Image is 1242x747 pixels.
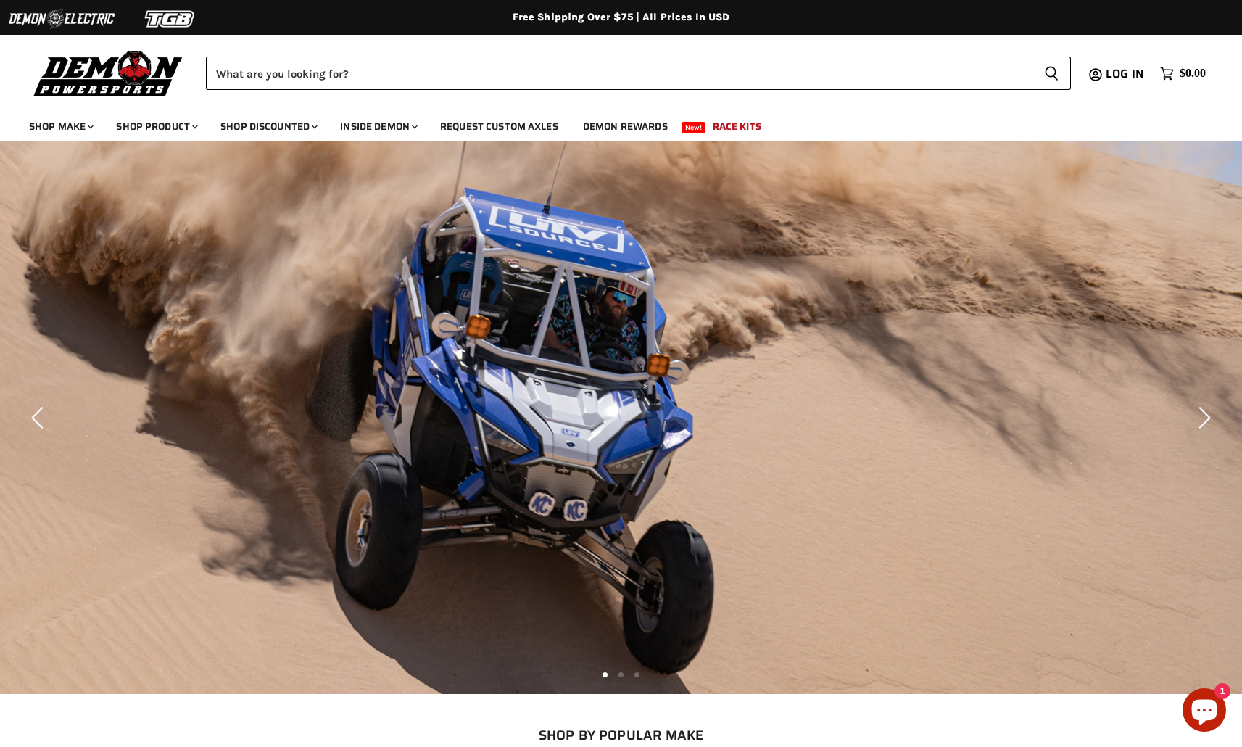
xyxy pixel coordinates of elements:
[329,112,426,141] a: Inside Demon
[25,403,54,432] button: Previous
[210,112,326,141] a: Shop Discounted
[206,57,1032,90] input: Search
[1178,688,1230,735] inbox-online-store-chat: Shopify online store chat
[1180,67,1206,81] span: $0.00
[206,57,1071,90] form: Product
[618,672,624,677] li: Page dot 2
[116,5,225,33] img: TGB Logo 2
[1099,67,1153,81] a: Log in
[41,11,1201,24] div: Free Shipping Over $75 | All Prices In USD
[105,112,207,141] a: Shop Product
[1188,403,1217,432] button: Next
[18,112,102,141] a: Shop Make
[603,672,608,677] li: Page dot 1
[1153,63,1213,84] a: $0.00
[634,672,639,677] li: Page dot 3
[682,122,706,133] span: New!
[572,112,679,141] a: Demon Rewards
[429,112,569,141] a: Request Custom Axles
[1106,65,1144,83] span: Log in
[59,727,1183,743] h2: SHOP BY POPULAR MAKE
[1032,57,1071,90] button: Search
[7,5,116,33] img: Demon Electric Logo 2
[29,47,188,99] img: Demon Powersports
[18,106,1202,141] ul: Main menu
[702,112,772,141] a: Race Kits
